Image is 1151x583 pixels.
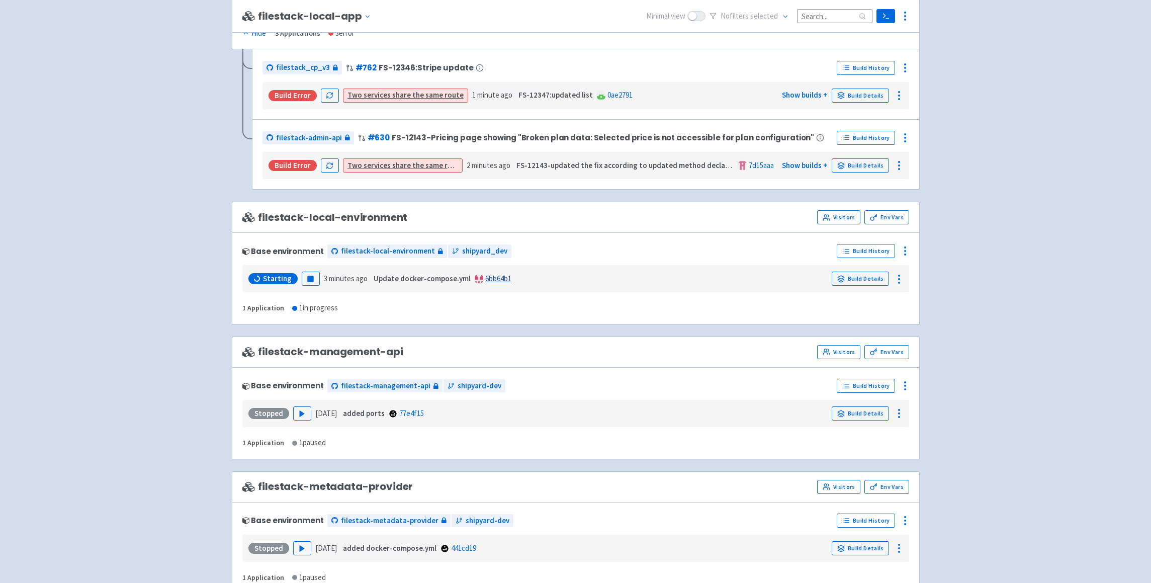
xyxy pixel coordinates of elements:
[242,481,413,492] span: filestack-metadata-provider
[242,437,284,449] div: 1 Application
[327,244,447,258] a: filestack-local-environment
[876,9,895,23] a: Terminal
[292,302,338,314] div: 1 in progress
[817,480,860,494] a: Visitors
[392,133,814,142] span: FS-12143-Pricing page showing "Broken plan data: Selected price is not accessible for plan config...
[368,132,390,143] a: #630
[242,516,324,525] div: Base environment
[782,90,828,100] a: Show builds +
[379,63,474,72] span: FS-12346:Stripe update
[269,90,317,101] div: Build Error
[607,90,633,100] a: 0ae2791
[242,381,324,390] div: Base environment
[341,245,435,257] span: filestack-local-environment
[292,437,326,449] div: 1 paused
[276,132,342,144] span: filestack-admin-api
[262,131,354,145] a: filestack-admin-api
[302,272,320,286] button: Pause
[782,160,828,170] a: Show builds +
[293,406,311,421] button: Play
[837,379,895,393] a: Build History
[242,346,403,358] span: filestack-management-api
[817,210,860,224] a: Visitors
[327,514,451,528] a: filestack-metadata-provider
[832,406,889,421] a: Build Details
[832,541,889,555] a: Build Details
[864,480,909,494] a: Env Vars
[356,62,377,73] a: #762
[516,160,746,170] strong: FS-12143-updated the fix according to updated method declaration
[242,28,267,39] button: Hide
[721,11,778,22] span: No filter s
[467,160,510,170] time: 2 minutes ago
[451,543,476,553] a: 441cd19
[343,408,385,418] strong: added ports
[341,515,438,527] span: filestack-metadata-provider
[315,543,337,553] time: [DATE]
[750,11,778,21] span: selected
[347,90,464,100] a: Two services share the same route
[832,89,889,103] a: Build Details
[444,379,505,393] a: shipyard-dev
[797,9,872,23] input: Search...
[817,345,860,359] a: Visitors
[837,244,895,258] a: Build History
[248,408,289,419] div: Stopped
[749,160,774,170] a: 7d15aaa
[276,62,330,73] span: filestack_cp_v3
[347,160,464,170] a: Two services share the same route
[864,210,909,224] a: Env Vars
[837,514,895,528] a: Build History
[242,212,408,223] span: filestack-local-environment
[248,543,289,554] div: Stopped
[327,379,442,393] a: filestack-management-api
[269,160,317,171] div: Build Error
[341,380,430,392] span: filestack-management-api
[242,302,284,314] div: 1 Application
[262,61,342,74] a: filestack_cp_v3
[452,514,513,528] a: shipyard-dev
[646,11,685,22] span: Minimal view
[328,28,355,39] div: 3 error
[472,90,512,100] time: 1 minute ago
[462,245,507,257] span: shipyard_dev
[374,274,471,283] strong: Update docker-compose.yml
[343,543,436,553] strong: added docker-compose.yml
[458,380,501,392] span: shipyard-dev
[258,11,375,22] button: filestack-local-app
[832,272,889,286] a: Build Details
[263,274,292,284] span: Starting
[466,515,509,527] span: shipyard-dev
[485,274,511,283] a: 6bb64b1
[242,247,324,256] div: Base environment
[837,61,895,75] a: Build History
[324,274,368,283] time: 3 minutes ago
[518,90,593,100] strong: FS-12347:updated list
[832,158,889,173] a: Build Details
[293,541,311,555] button: Play
[399,408,424,418] a: 77e4f15
[275,28,320,39] div: 3 Applications
[864,345,909,359] a: Env Vars
[315,408,337,418] time: [DATE]
[837,131,895,145] a: Build History
[242,28,266,39] div: Hide
[448,244,511,258] a: shipyard_dev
